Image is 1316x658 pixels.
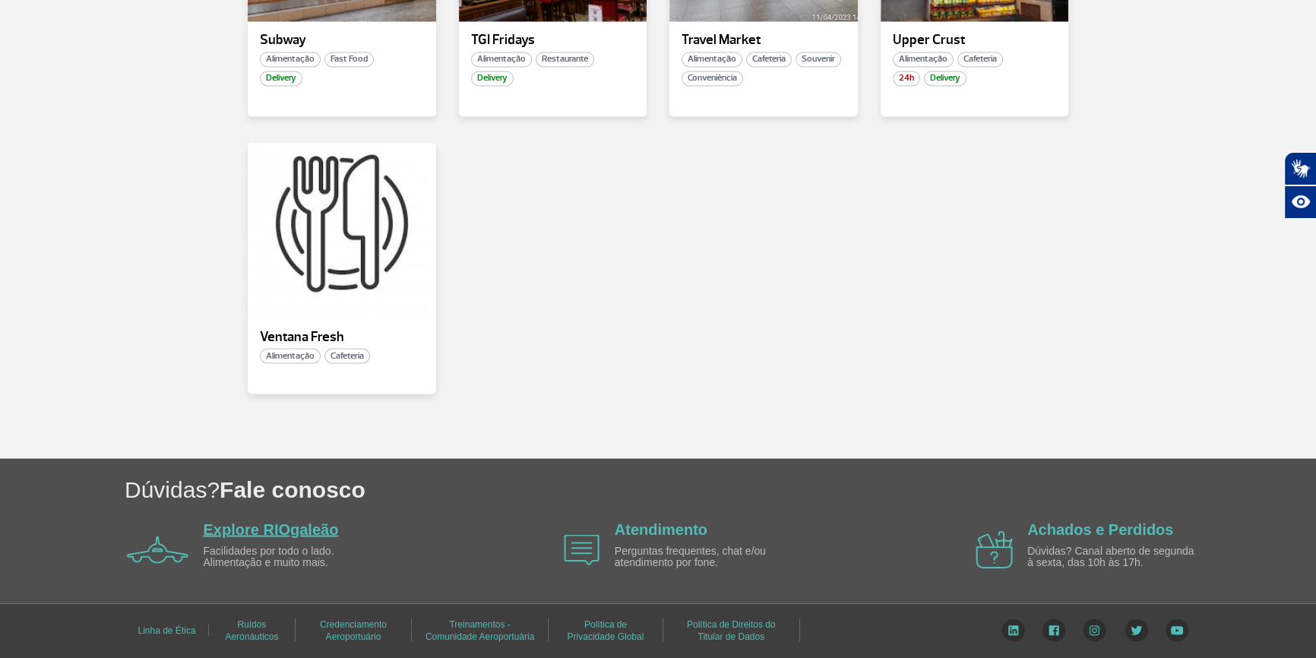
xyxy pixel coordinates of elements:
a: Política de Direitos do Titular de Dados [687,613,776,646]
span: Souvenir [796,52,841,67]
img: Twitter [1125,618,1148,641]
h1: Dúvidas? [125,473,1316,505]
p: Upper Crust [893,33,1057,48]
span: Alimentação [893,52,954,67]
img: Facebook [1042,618,1065,641]
a: Linha de Ética [138,619,195,641]
button: Abrir recursos assistivos. [1284,185,1316,219]
img: Instagram [1083,618,1106,641]
span: Alimentação [471,52,532,67]
a: Treinamentos - Comunidade Aeroportuária [425,613,534,646]
a: Ruídos Aeronáuticos [225,613,278,646]
p: Dúvidas? Canal aberto de segunda à sexta, das 10h às 17h. [1027,545,1202,568]
p: Facilidades por todo o lado. Alimentação e muito mais. [204,545,378,568]
p: Travel Market [682,33,846,48]
span: Cafeteria [746,52,792,67]
img: airplane icon [976,530,1013,568]
img: LinkedIn [1001,618,1025,641]
p: TGI Fridays [471,33,635,48]
a: Atendimento [615,520,707,537]
a: Credenciamento Aeroportuário [320,613,387,646]
img: airplane icon [564,534,599,565]
a: Política de Privacidade Global [568,613,644,646]
span: Alimentação [682,52,742,67]
p: Perguntas frequentes, chat e/ou atendimento por fone. [615,545,789,568]
span: Conveniência [682,71,743,86]
img: airplane icon [127,536,188,563]
span: Delivery [471,71,514,86]
span: Alimentação [260,52,321,67]
span: 24h [893,71,920,86]
span: Fale conosco [220,476,365,501]
p: Ventana Fresh [260,329,424,344]
span: Cafeteria [957,52,1003,67]
span: Cafeteria [324,348,370,363]
button: Abrir tradutor de língua de sinais. [1284,152,1316,185]
a: Explore RIOgaleão [204,520,339,537]
span: Delivery [260,71,302,86]
span: Fast Food [324,52,374,67]
span: Alimentação [260,348,321,363]
span: Restaurante [536,52,594,67]
div: Plugin de acessibilidade da Hand Talk. [1284,152,1316,219]
p: Subway [260,33,424,48]
a: Achados e Perdidos [1027,520,1173,537]
img: YouTube [1166,618,1188,641]
span: Delivery [924,71,966,86]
